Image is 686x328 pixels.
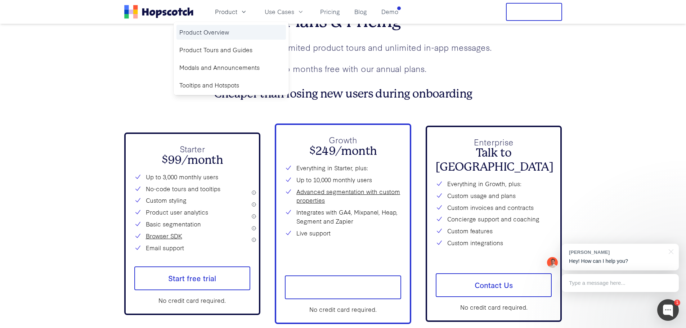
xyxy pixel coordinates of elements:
a: Browser SDK [146,232,182,241]
li: Everything in Starter, plus: [285,163,401,172]
li: Custom invoices and contracts [436,203,552,212]
a: Modals and Announcements [176,60,286,75]
h2: $249/month [285,144,401,158]
h2: $99/month [134,153,251,167]
li: Concierge support and coaching [436,215,552,224]
a: Start free trial [285,275,401,299]
li: No-code tours and tooltips [134,184,251,193]
h3: Cheaper than losing new users during onboarding [124,87,562,101]
li: Custom usage and plans [436,191,552,200]
li: Everything in Growth, plus: [436,179,552,188]
a: Demo [378,6,401,18]
div: Type a message here... [562,274,679,292]
li: Live support [285,229,401,238]
button: Product [211,6,252,18]
a: Contact Us [436,273,552,297]
span: Product [215,7,237,16]
div: No credit card required. [134,296,251,305]
button: Free Trial [506,3,562,21]
li: Integrates with GA4, Mixpanel, Heap, Segment and Zapier [285,208,401,226]
p: Starter [134,143,251,155]
a: Home [124,5,193,19]
span: Use Cases [265,7,294,16]
a: Product Tours and Guides [176,42,286,57]
div: 1 [674,300,680,306]
p: Get two months free with our annual plans. [124,62,562,75]
img: Mark Spera [547,257,558,268]
p: Enterprise [436,136,552,148]
li: Custom styling [134,196,251,205]
h2: Talk to [GEOGRAPHIC_DATA] [436,146,552,174]
li: Email support [134,243,251,252]
li: Product user analytics [134,208,251,217]
a: Pricing [317,6,343,18]
a: Tooltips and Hotspots [176,78,286,93]
p: Hey! How can I help you? [569,257,672,265]
li: Up to 3,000 monthly users [134,172,251,181]
a: Blog [351,6,370,18]
a: Start free trial [134,266,251,290]
li: Custom integrations [436,238,552,247]
li: Basic segmentation [134,220,251,229]
li: Up to 10,000 monthly users [285,175,401,184]
a: Product Overview [176,25,286,40]
button: Use Cases [260,6,309,18]
div: No credit card required. [436,303,552,312]
a: Advanced segmentation with custom properties [296,187,401,205]
div: No credit card required. [285,305,401,314]
li: Custom features [436,226,552,235]
div: [PERSON_NAME] [569,249,664,256]
p: Growth [285,134,401,146]
p: All plans come with unlimited product tours and unlimited in-app messages. [124,41,562,54]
